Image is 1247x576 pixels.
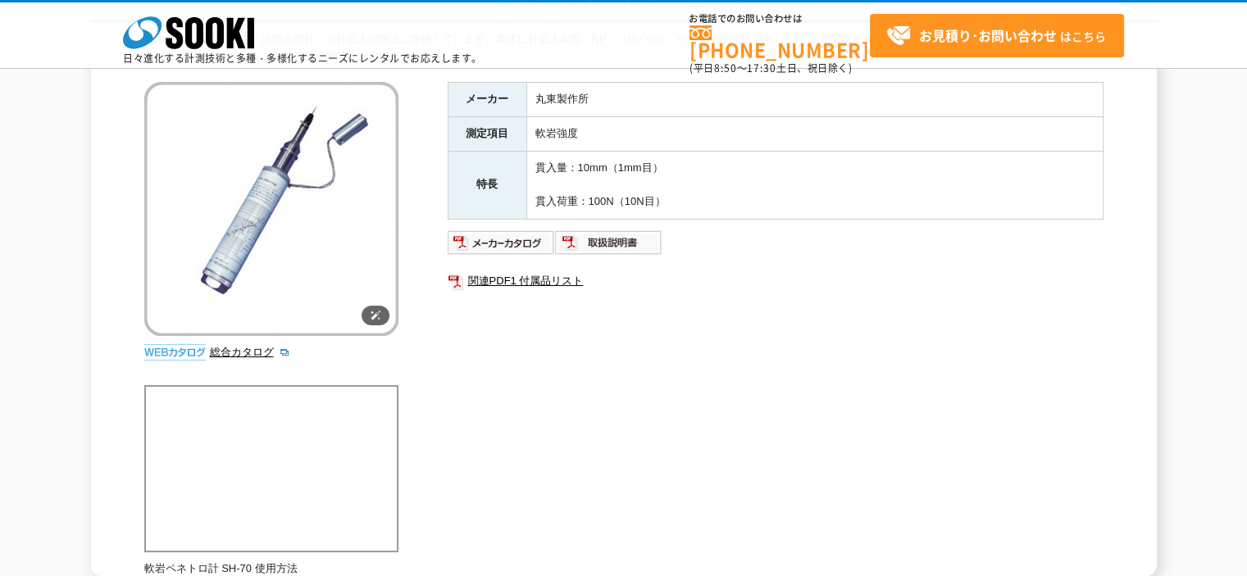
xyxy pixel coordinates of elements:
[555,240,662,252] a: 取扱説明書
[555,229,662,256] img: 取扱説明書
[144,344,206,361] img: webカタログ
[689,61,852,75] span: (平日 ～ 土日、祝日除く)
[123,53,482,63] p: 日々進化する計測技術と多種・多様化するニーズにレンタルでお応えします。
[210,346,290,358] a: 総合カタログ
[448,270,1104,292] a: 関連PDF1 付属品リスト
[870,14,1124,57] a: お見積り･お問い合わせはこちら
[448,240,555,252] a: メーカーカタログ
[526,82,1103,116] td: 丸東製作所
[526,116,1103,151] td: 軟岩強度
[144,82,398,336] img: 軟岩ペネトロ計 SH-70
[689,25,870,59] a: [PHONE_NUMBER]
[448,151,526,219] th: 特長
[714,61,737,75] span: 8:50
[448,116,526,151] th: 測定項目
[689,14,870,24] span: お電話でのお問い合わせは
[886,24,1106,48] span: はこちら
[448,82,526,116] th: メーカー
[448,229,555,256] img: メーカーカタログ
[919,25,1057,45] strong: お見積り･お問い合わせ
[526,151,1103,219] td: 貫入量：10mm（1mm目） 貫入荷重：100N（10N目）
[747,61,776,75] span: 17:30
